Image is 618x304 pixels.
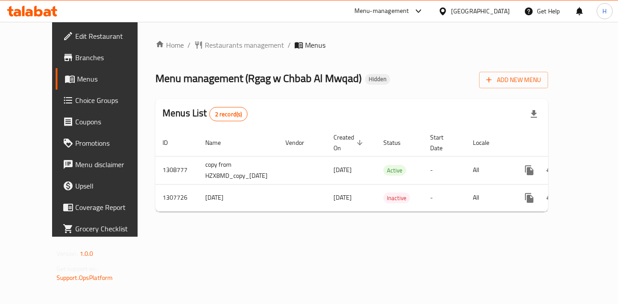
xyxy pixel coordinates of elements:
[523,103,545,125] div: Export file
[333,132,366,153] span: Created On
[194,40,284,50] a: Restaurants management
[285,137,316,148] span: Vendor
[383,165,406,176] span: Active
[305,40,325,50] span: Menus
[56,218,155,239] a: Grocery Checklist
[75,31,148,41] span: Edit Restaurant
[155,129,611,212] table: enhanced table
[75,181,148,191] span: Upsell
[155,40,548,50] nav: breadcrumb
[57,272,113,283] a: Support.OpsPlatform
[155,40,184,50] a: Home
[466,184,512,211] td: All
[602,6,606,16] span: H
[333,164,352,176] span: [DATE]
[473,137,501,148] span: Locale
[75,138,148,148] span: Promotions
[519,187,540,209] button: more
[163,137,179,148] span: ID
[519,160,540,181] button: more
[56,68,155,90] a: Menus
[383,193,410,203] div: Inactive
[57,263,98,275] span: Get support on:
[198,156,278,184] td: copy from HZX8MD_copy_[DATE]
[77,74,148,84] span: Menus
[479,72,548,88] button: Add New Menu
[451,6,510,16] div: [GEOGRAPHIC_DATA]
[56,175,155,197] a: Upsell
[155,68,362,88] span: Menu management ( Rgag w Chbab Al Mwqad )
[198,184,278,211] td: [DATE]
[365,74,390,85] div: Hidden
[80,248,94,259] span: 1.0.0
[56,132,155,154] a: Promotions
[205,40,284,50] span: Restaurants management
[540,160,561,181] button: Change Status
[423,156,466,184] td: -
[512,129,611,156] th: Actions
[423,184,466,211] td: -
[486,74,541,86] span: Add New Menu
[383,193,410,203] span: Inactive
[75,202,148,213] span: Coverage Report
[56,25,155,47] a: Edit Restaurant
[333,192,352,203] span: [DATE]
[430,132,455,153] span: Start Date
[354,6,409,16] div: Menu-management
[288,40,291,50] li: /
[205,137,232,148] span: Name
[187,40,191,50] li: /
[56,154,155,175] a: Menu disclaimer
[383,137,412,148] span: Status
[75,95,148,106] span: Choice Groups
[75,223,148,234] span: Grocery Checklist
[155,184,198,211] td: 1307726
[155,156,198,184] td: 1308777
[57,248,78,259] span: Version:
[56,47,155,68] a: Branches
[75,159,148,170] span: Menu disclaimer
[163,107,248,121] h2: Menus List
[75,52,148,63] span: Branches
[210,110,248,119] span: 2 record(s)
[466,156,512,184] td: All
[56,90,155,111] a: Choice Groups
[365,75,390,83] span: Hidden
[56,197,155,218] a: Coverage Report
[209,107,248,121] div: Total records count
[56,111,155,132] a: Coupons
[540,187,561,209] button: Change Status
[75,116,148,127] span: Coupons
